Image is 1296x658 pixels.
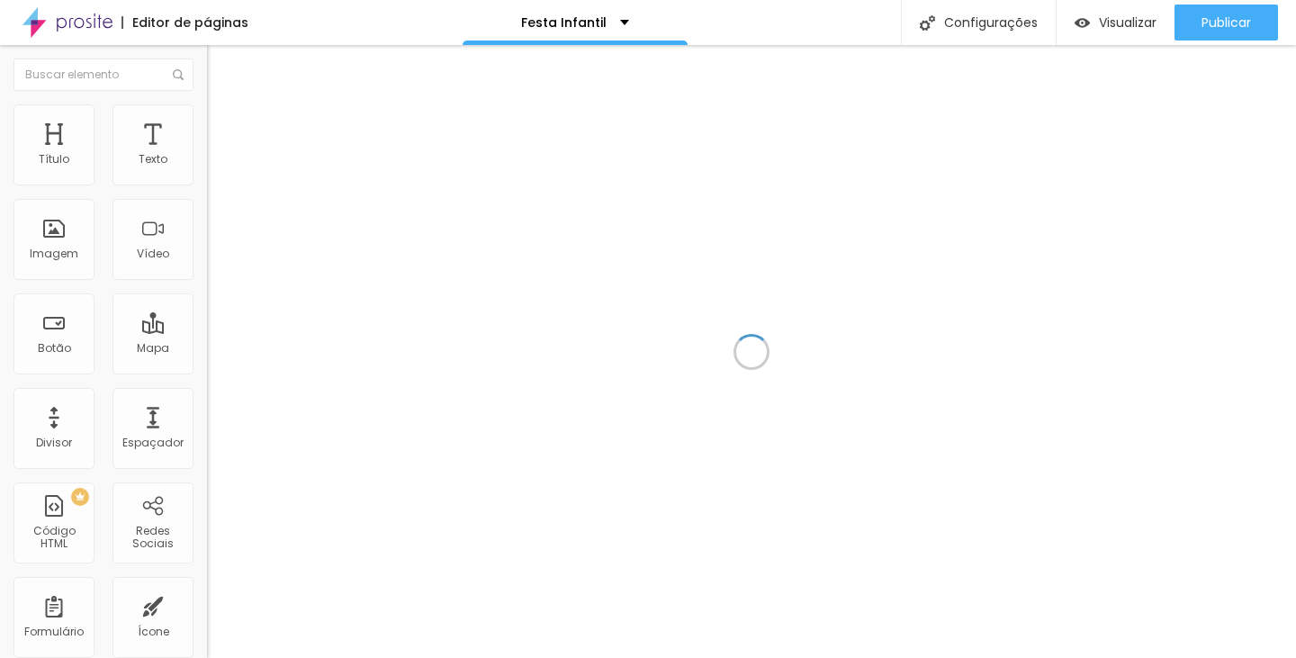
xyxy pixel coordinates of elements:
[173,69,184,80] img: Icone
[39,153,69,166] div: Título
[121,16,248,29] div: Editor de páginas
[521,16,607,29] p: Festa Infantil
[122,437,184,449] div: Espaçador
[36,437,72,449] div: Divisor
[24,626,84,638] div: Formulário
[1174,5,1278,41] button: Publicar
[137,342,169,355] div: Mapa
[18,525,89,551] div: Código HTML
[139,153,167,166] div: Texto
[13,59,193,91] input: Buscar elemento
[137,248,169,260] div: Vídeo
[920,15,935,31] img: Icone
[38,342,71,355] div: Botão
[1201,15,1251,30] span: Publicar
[1075,15,1090,31] img: view-1.svg
[30,248,78,260] div: Imagem
[138,626,169,638] div: Ícone
[117,525,188,551] div: Redes Sociais
[1057,5,1174,41] button: Visualizar
[1099,15,1156,30] span: Visualizar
